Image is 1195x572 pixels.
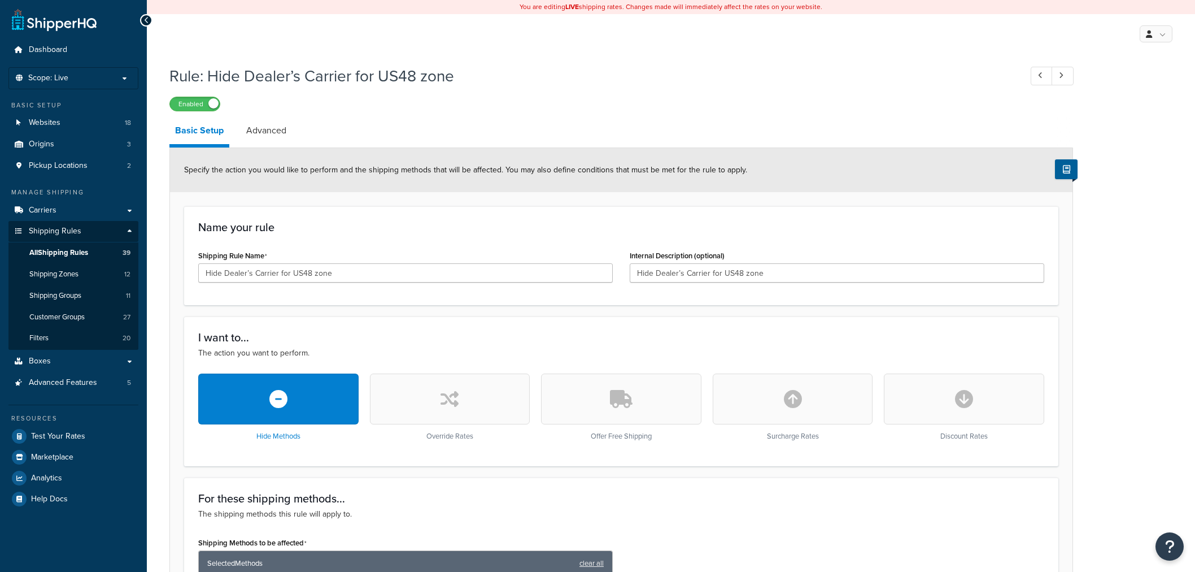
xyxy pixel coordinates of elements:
a: Dashboard [8,40,138,60]
span: Dashboard [29,45,67,55]
a: Next Record [1052,67,1074,85]
a: Shipping Groups11 [8,285,138,306]
span: Websites [29,118,60,128]
span: Pickup Locations [29,161,88,171]
div: Basic Setup [8,101,138,110]
span: Shipping Rules [29,227,81,236]
li: Websites [8,112,138,133]
label: Enabled [170,97,220,111]
span: Advanced Features [29,378,97,388]
span: Help Docs [31,495,68,504]
a: Customer Groups27 [8,307,138,328]
span: 5 [127,378,131,388]
a: clear all [579,556,604,571]
div: Discount Rates [884,374,1044,441]
label: Shipping Methods to be affected [198,539,307,548]
a: Marketplace [8,447,138,467]
span: 27 [123,313,130,322]
h1: Rule: Hide Dealer’s Carrier for US48 zone [169,65,1010,87]
a: Origins3 [8,134,138,155]
li: Advanced Features [8,372,138,393]
p: The action you want to perform. [198,347,1044,359]
span: 11 [126,291,130,301]
b: LIVE [565,2,579,12]
li: Origins [8,134,138,155]
span: All Shipping Rules [29,248,88,258]
li: Shipping Groups [8,285,138,306]
span: Filters [29,333,49,343]
a: Shipping Zones12 [8,264,138,285]
a: Advanced Features5 [8,372,138,393]
span: Specify the action you would like to perform and the shipping methods that will be affected. You ... [184,164,747,176]
li: Shipping Zones [8,264,138,285]
a: Shipping Rules [8,221,138,242]
a: Advanced [241,117,292,144]
div: Hide Methods [198,374,359,441]
a: Basic Setup [169,117,229,148]
a: Analytics [8,468,138,488]
h3: I want to... [198,331,1044,344]
span: 2 [127,161,131,171]
span: Selected Methods [207,556,574,571]
div: Resources [8,414,138,423]
a: Previous Record [1031,67,1053,85]
label: Internal Description (optional) [630,252,725,260]
label: Shipping Rule Name [198,252,267,261]
a: Websites18 [8,112,138,133]
h3: For these shipping methods... [198,492,1044,505]
span: Carriers [29,206,56,215]
a: Carriers [8,200,138,221]
span: Boxes [29,357,51,366]
a: Pickup Locations2 [8,155,138,176]
a: Test Your Rates [8,426,138,447]
a: Help Docs [8,489,138,509]
a: Filters20 [8,328,138,349]
p: The shipping methods this rule will apply to. [198,508,1044,521]
div: Surcharge Rates [713,374,873,441]
span: 3 [127,140,131,149]
li: Shipping Rules [8,221,138,350]
div: Offer Free Shipping [541,374,701,441]
span: Marketplace [31,453,73,462]
h3: Name your rule [198,221,1044,233]
span: 20 [123,333,130,343]
span: Shipping Zones [29,270,78,279]
span: Scope: Live [28,73,68,83]
span: 39 [123,248,130,258]
span: 18 [125,118,131,128]
li: Customer Groups [8,307,138,328]
span: Shipping Groups [29,291,81,301]
button: Show Help Docs [1055,159,1078,179]
span: Customer Groups [29,313,85,322]
div: Manage Shipping [8,188,138,197]
span: Analytics [31,474,62,483]
a: Boxes [8,351,138,372]
li: Pickup Locations [8,155,138,176]
button: Open Resource Center [1155,532,1184,561]
span: Test Your Rates [31,432,85,441]
span: 12 [124,270,130,279]
div: Override Rates [370,374,530,441]
span: Origins [29,140,54,149]
li: Filters [8,328,138,349]
a: AllShipping Rules39 [8,242,138,263]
